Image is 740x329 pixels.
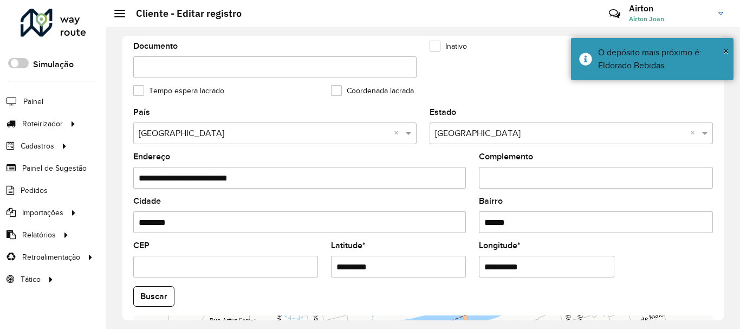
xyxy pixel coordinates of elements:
span: Painel [23,96,43,107]
label: Cidade [133,195,161,208]
span: Cadastros [21,140,54,152]
label: CEP [133,239,150,252]
span: Clear all [394,127,403,140]
label: Tempo espera lacrado [133,85,224,96]
span: Importações [22,207,63,218]
span: Airton Joan [629,14,710,24]
label: Endereço [133,150,170,163]
h3: Airton [629,3,710,14]
label: Documento [133,40,178,53]
span: Clear all [690,127,699,140]
button: Buscar [133,286,174,307]
a: Contato Rápido [603,2,626,25]
label: Latitude [331,239,366,252]
div: O depósito mais próximo é: Eldorado Bebidas [598,46,725,72]
button: Close [723,43,729,59]
label: Inativo [430,41,467,52]
label: Coordenada lacrada [331,85,414,96]
label: Estado [430,106,456,119]
span: Retroalimentação [22,251,80,263]
span: Painel de Sugestão [22,163,87,174]
label: Longitude [479,239,521,252]
label: País [133,106,150,119]
span: Tático [21,274,41,285]
label: Bairro [479,195,503,208]
h2: Cliente - Editar registro [125,8,242,20]
label: Simulação [33,58,74,71]
span: Pedidos [21,185,48,196]
span: Relatórios [22,229,56,241]
span: × [723,45,729,57]
label: Complemento [479,150,533,163]
span: Roteirizador [22,118,63,130]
